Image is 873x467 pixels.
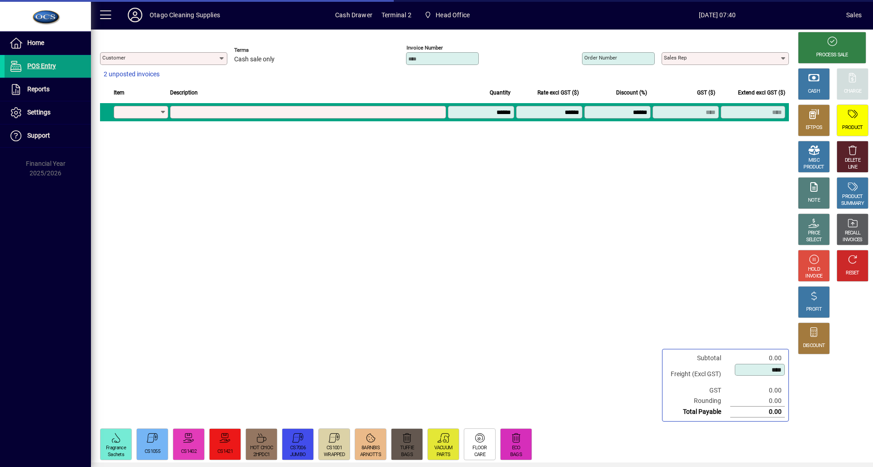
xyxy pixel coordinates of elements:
[290,452,306,458] div: JUMBO
[472,445,487,452] div: FLOOR
[5,78,91,101] a: Reports
[512,445,521,452] div: ECO
[730,407,785,417] td: 0.00
[616,88,647,98] span: Discount (%)
[808,88,820,95] div: CASH
[666,407,730,417] td: Total Payable
[806,237,822,243] div: SELECT
[326,445,342,452] div: CS1001
[290,445,306,452] div: CS7006
[805,273,822,280] div: INVOICE
[181,448,196,455] div: CS1402
[27,109,50,116] span: Settings
[253,452,270,458] div: 2HPDC1
[666,353,730,363] td: Subtotal
[234,47,289,53] span: Terms
[474,452,485,458] div: CARE
[27,39,44,46] span: Home
[848,164,857,171] div: LINE
[588,8,846,22] span: [DATE] 07:40
[400,445,414,452] div: TUFFIE
[816,52,848,59] div: PROCESS SALE
[841,200,864,207] div: SUMMARY
[666,385,730,396] td: GST
[5,32,91,55] a: Home
[324,452,345,458] div: WRAPPED
[421,7,473,23] span: Head Office
[842,124,863,131] div: PRODUCT
[27,85,50,93] span: Reports
[803,164,824,171] div: PRODUCT
[250,445,273,452] div: HOT CHOC
[170,88,198,98] span: Description
[846,270,859,277] div: RESET
[108,452,124,458] div: Sachets
[846,8,862,22] div: Sales
[150,8,220,22] div: Otago Cleaning Supplies
[730,353,785,363] td: 0.00
[697,88,715,98] span: GST ($)
[845,230,861,237] div: RECALL
[104,70,160,79] span: 2 unposted invoices
[217,448,233,455] div: CS1421
[100,66,163,83] button: 2 unposted invoices
[120,7,150,23] button: Profile
[490,88,511,98] span: Quantity
[730,396,785,407] td: 0.00
[406,45,443,51] mat-label: Invoice number
[5,124,91,147] a: Support
[730,385,785,396] td: 0.00
[845,157,860,164] div: DELETE
[114,88,125,98] span: Item
[808,197,820,204] div: NOTE
[5,101,91,124] a: Settings
[808,266,820,273] div: HOLD
[102,55,125,61] mat-label: Customer
[808,230,820,237] div: PRICE
[843,237,862,243] div: INVOICES
[844,88,862,95] div: CHARGE
[361,445,380,452] div: 8ARNBIS
[434,445,453,452] div: VACUUM
[27,132,50,139] span: Support
[145,448,160,455] div: CS1055
[27,62,56,70] span: POS Entry
[666,363,730,385] td: Freight (Excl GST)
[360,452,381,458] div: ARNOTTS
[806,306,822,313] div: PROFIT
[234,56,275,63] span: Cash sale only
[401,452,413,458] div: BAGS
[106,445,126,452] div: Fragrance
[664,55,687,61] mat-label: Sales rep
[537,88,579,98] span: Rate excl GST ($)
[335,8,372,22] span: Cash Drawer
[584,55,617,61] mat-label: Order number
[666,396,730,407] td: Rounding
[381,8,411,22] span: Terminal 2
[808,157,819,164] div: MISC
[510,452,522,458] div: BAGS
[738,88,785,98] span: Extend excl GST ($)
[806,124,823,131] div: EFTPOS
[436,452,451,458] div: PARTS
[436,8,470,22] span: Head Office
[803,343,825,349] div: DISCOUNT
[842,194,863,200] div: PRODUCT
